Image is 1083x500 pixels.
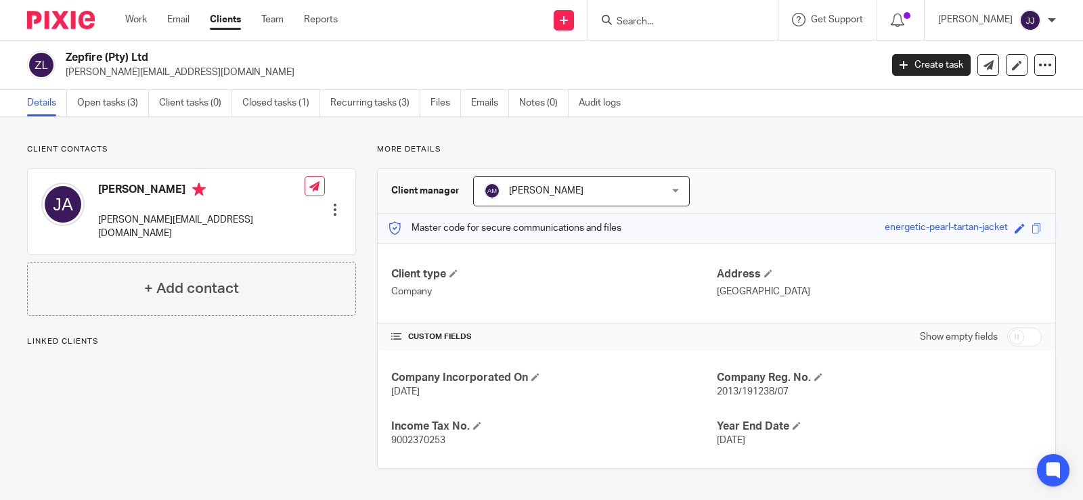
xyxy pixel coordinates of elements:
h4: Client type [391,267,716,281]
p: [GEOGRAPHIC_DATA] [717,285,1042,298]
p: Company [391,285,716,298]
a: Reports [304,13,338,26]
h4: Year End Date [717,419,1042,434]
p: More details [377,144,1056,155]
a: Closed tasks (1) [242,90,320,116]
a: Work [125,13,147,26]
h4: Address [717,267,1042,281]
p: [PERSON_NAME][EMAIL_ADDRESS][DOMAIN_NAME] [98,213,305,241]
a: Files [430,90,461,116]
a: Audit logs [579,90,631,116]
span: [DATE] [391,387,420,396]
span: 2013/191238/07 [717,387,789,396]
img: Pixie [27,11,95,29]
span: 9002370253 [391,436,445,445]
h4: CUSTOM FIELDS [391,332,716,342]
a: Emails [471,90,509,116]
a: Details [27,90,67,116]
p: Linked clients [27,336,356,347]
a: Client tasks (0) [159,90,232,116]
a: Notes (0) [519,90,569,116]
img: svg%3E [484,183,500,199]
p: Master code for secure communications and files [388,221,621,235]
h3: Client manager [391,184,460,198]
a: Email [167,13,190,26]
h4: Company Incorporated On [391,371,716,385]
img: svg%3E [1019,9,1041,31]
h2: Zepfire (Pty) Ltd [66,51,711,65]
span: Get Support [811,15,863,24]
img: svg%3E [27,51,56,79]
a: Clients [210,13,241,26]
p: Client contacts [27,144,356,155]
p: [PERSON_NAME][EMAIL_ADDRESS][DOMAIN_NAME] [66,66,872,79]
h4: [PERSON_NAME] [98,183,305,200]
a: Open tasks (3) [77,90,149,116]
div: energetic-pearl-tartan-jacket [885,221,1008,236]
h4: Income Tax No. [391,419,716,434]
p: [PERSON_NAME] [938,13,1013,26]
a: Create task [892,54,971,76]
span: [PERSON_NAME] [509,186,583,196]
h4: Company Reg. No. [717,371,1042,385]
label: Show empty fields [920,330,998,344]
span: [DATE] [717,436,745,445]
input: Search [615,16,737,28]
i: Primary [192,183,206,196]
img: svg%3E [41,183,85,226]
a: Team [261,13,284,26]
a: Recurring tasks (3) [330,90,420,116]
h4: + Add contact [144,278,239,299]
